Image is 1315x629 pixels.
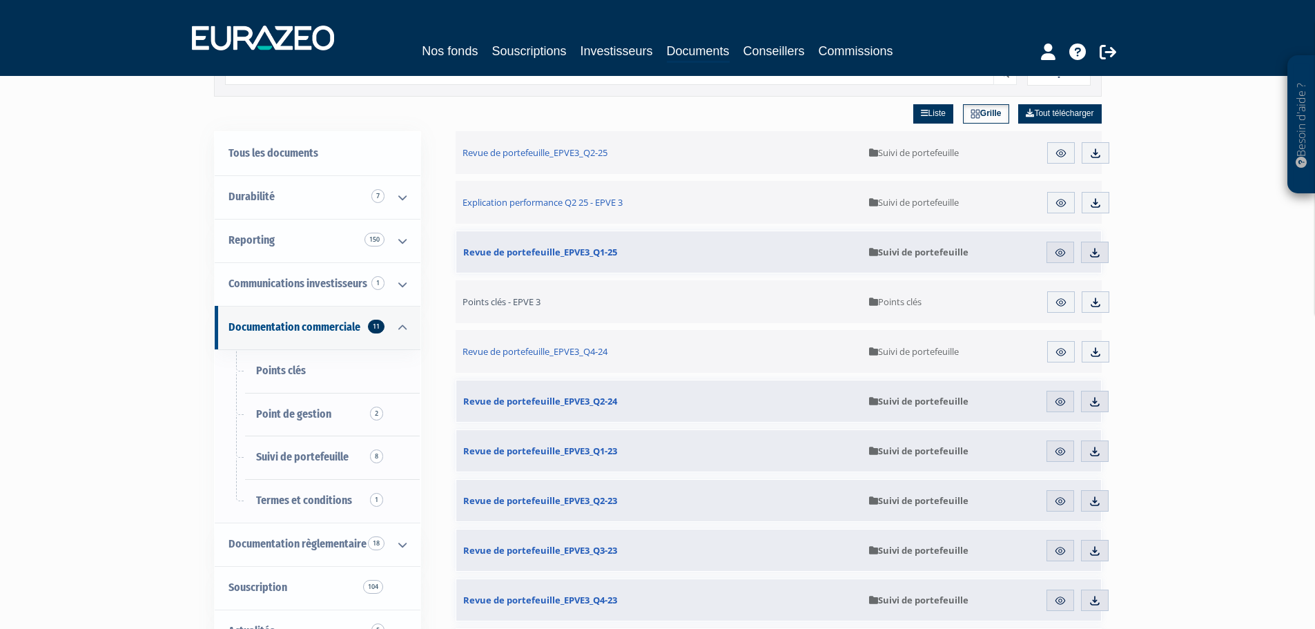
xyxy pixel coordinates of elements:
[371,189,384,203] span: 7
[215,175,420,219] a: Durabilité 7
[463,395,617,407] span: Revue de portefeuille_EPVE3_Q2-24
[869,544,968,557] span: Suivi de portefeuille
[422,41,478,61] a: Nos fonds
[368,320,384,333] span: 11
[462,345,607,358] span: Revue de portefeuille_EPVE3_Q4-24
[456,280,863,323] a: Points clés - EPVE 3
[462,146,607,159] span: Revue de portefeuille_EPVE3_Q2-25
[215,219,420,262] a: Reporting 150
[963,104,1009,124] a: Grille
[228,277,367,290] span: Communications investisseurs
[1089,594,1101,607] img: download.svg
[215,132,420,175] a: Tous les documents
[228,190,275,203] span: Durabilité
[1089,495,1101,507] img: download.svg
[228,581,287,594] span: Souscription
[869,196,959,209] span: Suivi de portefeuille
[1055,346,1067,358] img: eye.svg
[1089,197,1102,209] img: download.svg
[580,41,652,61] a: Investisseurs
[192,26,334,50] img: 1732889491-logotype_eurazeo_blanc_rvb.png
[1054,594,1066,607] img: eye.svg
[456,480,862,521] a: Revue de portefeuille_EPVE3_Q2-23
[869,146,959,159] span: Suivi de portefeuille
[463,594,617,606] span: Revue de portefeuille_EPVE3_Q4-23
[456,131,863,174] a: Revue de portefeuille_EPVE3_Q2-25
[215,306,420,349] a: Documentation commerciale 11
[368,536,384,550] span: 18
[1089,296,1102,309] img: download.svg
[463,544,617,557] span: Revue de portefeuille_EPVE3_Q3-23
[1294,63,1309,187] p: Besoin d'aide ?
[1089,396,1101,408] img: download.svg
[869,345,959,358] span: Suivi de portefeuille
[456,530,862,571] a: Revue de portefeuille_EPVE3_Q3-23
[869,494,968,507] span: Suivi de portefeuille
[1089,445,1101,458] img: download.svg
[228,320,360,333] span: Documentation commerciale
[456,579,862,621] a: Revue de portefeuille_EPVE3_Q4-23
[215,479,420,523] a: Termes et conditions1
[1089,346,1102,358] img: download.svg
[491,41,566,61] a: Souscriptions
[215,349,420,393] a: Points clés
[256,494,352,507] span: Termes et conditions
[1089,545,1101,557] img: download.svg
[256,364,306,377] span: Points clés
[913,104,953,124] a: Liste
[667,41,730,63] a: Documents
[456,330,863,373] a: Revue de portefeuille_EPVE3_Q4-24
[869,246,968,258] span: Suivi de portefeuille
[215,262,420,306] a: Communications investisseurs 1
[228,233,275,246] span: Reporting
[463,494,617,507] span: Revue de portefeuille_EPVE3_Q2-23
[370,407,383,420] span: 2
[869,395,968,407] span: Suivi de portefeuille
[869,445,968,457] span: Suivi de portefeuille
[228,537,367,550] span: Documentation règlementaire
[1054,545,1066,557] img: eye.svg
[462,296,540,308] span: Points clés - EPVE 3
[1055,296,1067,309] img: eye.svg
[370,449,383,463] span: 8
[215,436,420,479] a: Suivi de portefeuille8
[1089,147,1102,159] img: download.svg
[1054,396,1066,408] img: eye.svg
[1054,246,1066,259] img: eye.svg
[256,450,349,463] span: Suivi de portefeuille
[463,246,617,258] span: Revue de portefeuille_EPVE3_Q1-25
[370,493,383,507] span: 1
[1055,197,1067,209] img: eye.svg
[971,109,980,119] img: grid.svg
[364,233,384,246] span: 150
[1054,495,1066,507] img: eye.svg
[1055,147,1067,159] img: eye.svg
[1054,445,1066,458] img: eye.svg
[256,407,331,420] span: Point de gestion
[215,523,420,566] a: Documentation règlementaire 18
[743,41,805,61] a: Conseillers
[456,430,862,472] a: Revue de portefeuille_EPVE3_Q1-23
[462,196,623,209] span: Explication performance Q2 25 - EPVE 3
[819,41,893,61] a: Commissions
[456,380,862,422] a: Revue de portefeuille_EPVE3_Q2-24
[371,276,384,290] span: 1
[215,566,420,610] a: Souscription104
[1018,104,1101,124] a: Tout télécharger
[456,231,862,273] a: Revue de portefeuille_EPVE3_Q1-25
[1089,246,1101,259] img: download.svg
[456,181,863,224] a: Explication performance Q2 25 - EPVE 3
[215,393,420,436] a: Point de gestion2
[363,580,383,594] span: 104
[869,594,968,606] span: Suivi de portefeuille
[463,445,617,457] span: Revue de portefeuille_EPVE3_Q1-23
[869,296,922,308] span: Points clés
